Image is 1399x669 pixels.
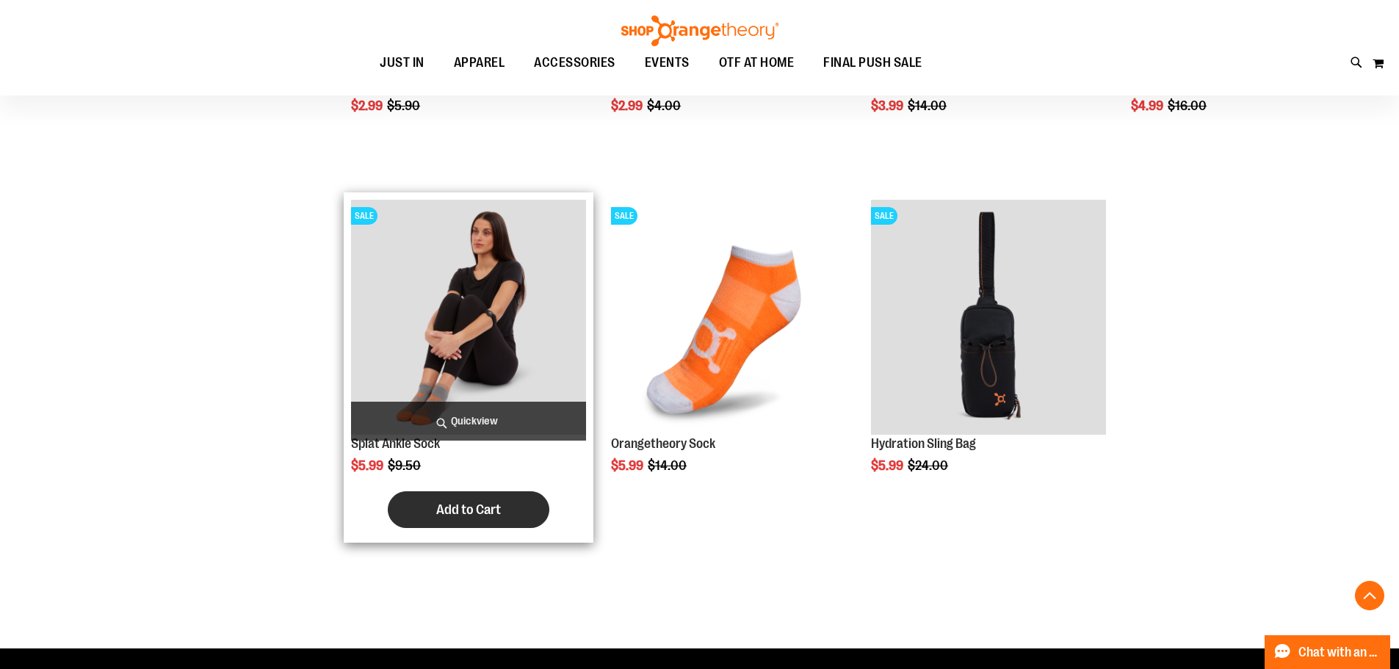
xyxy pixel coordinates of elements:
[611,200,846,435] img: Product image for Orangetheory Sock
[351,207,377,225] span: SALE
[619,15,781,46] img: Shop Orangetheory
[864,192,1113,511] div: product
[351,436,440,451] a: Splat Ankle Sock
[351,458,386,473] span: $5.99
[871,98,905,113] span: $3.99
[630,46,704,80] a: EVENTS
[648,458,689,473] span: $14.00
[611,458,646,473] span: $5.99
[604,192,853,511] div: product
[647,98,683,113] span: $4.00
[823,46,922,79] span: FINAL PUSH SALE
[809,46,937,79] a: FINAL PUSH SALE
[439,46,520,80] a: APPAREL
[351,200,586,437] a: Product image for Splat Ankle SockSALE
[645,46,690,79] span: EVENTS
[344,192,593,543] div: product
[519,46,630,80] a: ACCESSORIES
[1355,581,1384,610] button: Back To Top
[871,200,1106,435] img: Product image for Hydration Sling Bag
[365,46,439,80] a: JUST IN
[704,46,809,80] a: OTF AT HOME
[1131,98,1165,113] span: $4.99
[388,491,549,528] button: Add to Cart
[351,200,586,435] img: Product image for Splat Ankle Sock
[1298,646,1381,659] span: Chat with an Expert
[436,502,501,518] span: Add to Cart
[611,207,637,225] span: SALE
[351,402,586,441] a: Quickview
[1265,635,1391,669] button: Chat with an Expert
[908,98,949,113] span: $14.00
[908,458,950,473] span: $24.00
[611,98,645,113] span: $2.99
[380,46,424,79] span: JUST IN
[871,458,905,473] span: $5.99
[611,200,846,437] a: Product image for Orangetheory SockSALE
[388,458,423,473] span: $9.50
[871,200,1106,437] a: Product image for Hydration Sling BagSALE
[719,46,795,79] span: OTF AT HOME
[871,207,897,225] span: SALE
[611,436,715,451] a: Orangetheory Sock
[871,436,976,451] a: Hydration Sling Bag
[387,98,422,113] span: $5.90
[454,46,505,79] span: APPAREL
[351,98,385,113] span: $2.99
[1168,98,1209,113] span: $16.00
[534,46,615,79] span: ACCESSORIES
